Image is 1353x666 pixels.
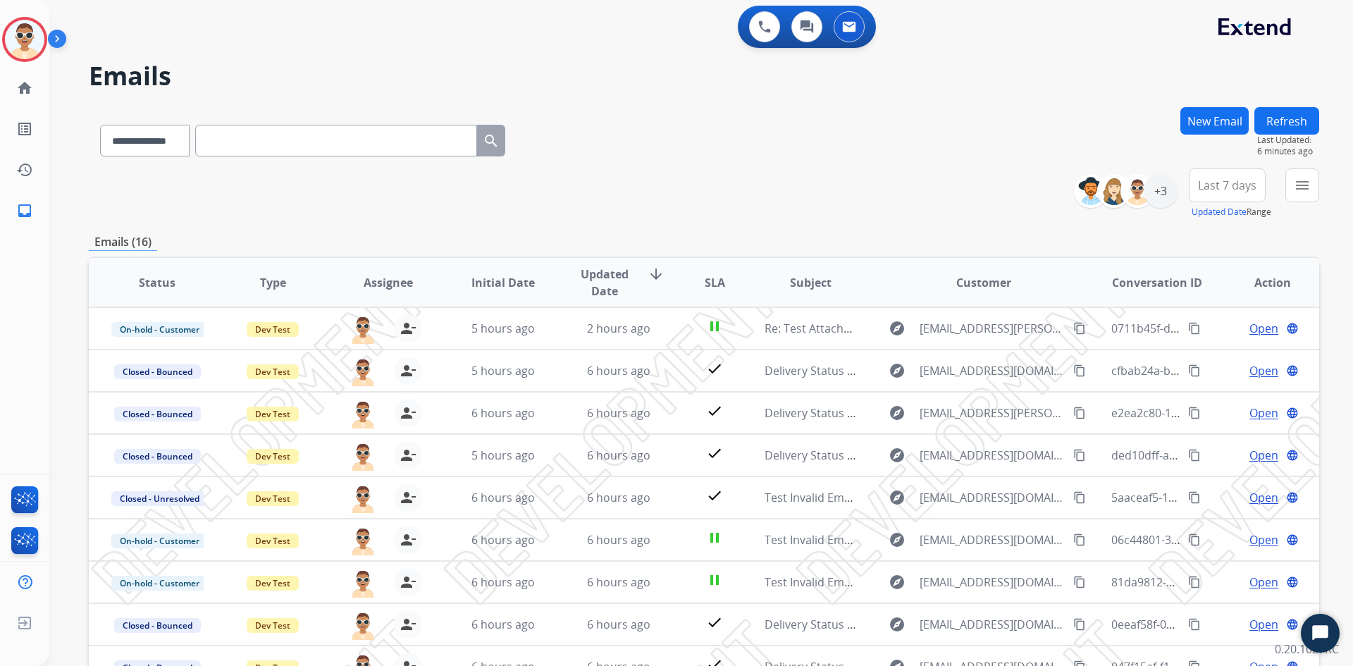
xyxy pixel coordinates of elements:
span: 5 hours ago [471,363,535,378]
mat-icon: explore [889,362,906,379]
mat-icon: check [706,487,723,504]
span: Test Invalid Emails [DATE] [765,574,900,590]
mat-icon: language [1286,618,1299,631]
mat-icon: check [706,402,723,419]
span: Conversation ID [1112,274,1202,291]
span: cfbab24a-b8aa-4b3f-8e5c-41cbdea99adc [1111,363,1325,378]
span: 5 hours ago [471,321,535,336]
mat-icon: language [1286,449,1299,462]
span: 6 hours ago [471,617,535,632]
span: Dev Test [247,534,299,548]
span: 6 hours ago [587,363,650,378]
th: Action [1204,258,1319,307]
mat-icon: content_copy [1073,534,1086,546]
mat-icon: language [1286,364,1299,377]
span: On-hold - Customer [111,322,208,337]
span: Closed - Bounced [114,407,201,421]
img: agent-avatar [349,483,377,513]
span: Open [1249,447,1278,464]
mat-icon: content_copy [1188,364,1201,377]
span: e2ea2c80-164d-4cb9-8a78-643802777729 [1111,405,1328,421]
mat-icon: check [706,614,723,631]
img: agent-avatar [349,610,377,640]
img: agent-avatar [349,441,377,471]
span: Last 7 days [1198,183,1256,188]
mat-icon: person_remove [400,489,416,506]
span: Customer [956,274,1011,291]
mat-icon: person_remove [400,362,416,379]
mat-icon: person_remove [400,447,416,464]
span: On-hold - Customer [111,576,208,591]
span: Delivery Status Notification (Failure) [765,405,955,421]
mat-icon: explore [889,531,906,548]
mat-icon: content_copy [1073,364,1086,377]
mat-icon: content_copy [1188,576,1201,588]
mat-icon: arrow_downward [648,266,665,283]
span: 6 hours ago [587,617,650,632]
span: 6 minutes ago [1257,146,1319,157]
span: ded10dff-aa0d-400b-95a4-f99d8a32e470 [1111,448,1325,463]
mat-icon: content_copy [1073,576,1086,588]
div: +3 [1144,174,1178,208]
mat-icon: menu [1294,177,1311,194]
span: 6 hours ago [587,490,650,505]
span: 0eeaf58f-054e-4d3b-a617-2e4035638470 [1111,617,1324,632]
span: Initial Date [471,274,535,291]
mat-icon: language [1286,407,1299,419]
span: 6 hours ago [471,490,535,505]
span: Dev Test [247,449,299,464]
span: Status [139,274,175,291]
mat-icon: content_copy [1073,407,1086,419]
span: SLA [705,274,725,291]
mat-icon: pause [706,318,723,335]
button: Updated Date [1192,206,1247,218]
mat-icon: person_remove [400,320,416,337]
span: Subject [790,274,832,291]
mat-icon: content_copy [1073,449,1086,462]
mat-icon: content_copy [1188,534,1201,546]
mat-icon: explore [889,574,906,591]
mat-icon: inbox [16,202,33,219]
mat-icon: content_copy [1073,322,1086,335]
span: 5 hours ago [471,448,535,463]
span: 0711b45f-dedb-4105-bd78-16998537857a [1111,321,1330,336]
mat-icon: language [1286,534,1299,546]
span: Open [1249,489,1278,506]
span: Dev Test [247,576,299,591]
mat-icon: history [16,161,33,178]
img: agent-avatar [349,314,377,344]
button: New Email [1180,107,1249,135]
span: Open [1249,616,1278,633]
button: Last 7 days [1189,168,1266,202]
mat-icon: explore [889,405,906,421]
p: 0.20.1027RC [1275,641,1339,658]
span: Dev Test [247,618,299,633]
mat-icon: person_remove [400,531,416,548]
mat-icon: content_copy [1073,491,1086,504]
span: Assignee [364,274,413,291]
button: Refresh [1254,107,1319,135]
span: 6 hours ago [471,532,535,548]
span: Dev Test [247,407,299,421]
span: 6 hours ago [587,532,650,548]
span: [EMAIL_ADDRESS][PERSON_NAME][DOMAIN_NAME] [920,320,1065,337]
span: 5aaceaf5-1999-4dad-82b0-6128d88dee76 [1111,490,1328,505]
mat-icon: content_copy [1188,322,1201,335]
span: Open [1249,405,1278,421]
mat-icon: pause [706,572,723,588]
span: 6 hours ago [471,405,535,421]
mat-icon: person_remove [400,574,416,591]
span: Type [260,274,286,291]
span: Delivery Status Notification (Failure) [765,448,955,463]
img: agent-avatar [349,357,377,386]
span: Dev Test [247,364,299,379]
span: [EMAIL_ADDRESS][DOMAIN_NAME] [920,574,1065,591]
mat-icon: content_copy [1188,449,1201,462]
mat-icon: language [1286,576,1299,588]
mat-icon: home [16,80,33,97]
span: Closed - Bounced [114,449,201,464]
span: Delivery Status Notification (Failure) [765,363,955,378]
span: Open [1249,320,1278,337]
span: Last Updated: [1257,135,1319,146]
span: Delivery Status Notification (Failure) [765,617,955,632]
